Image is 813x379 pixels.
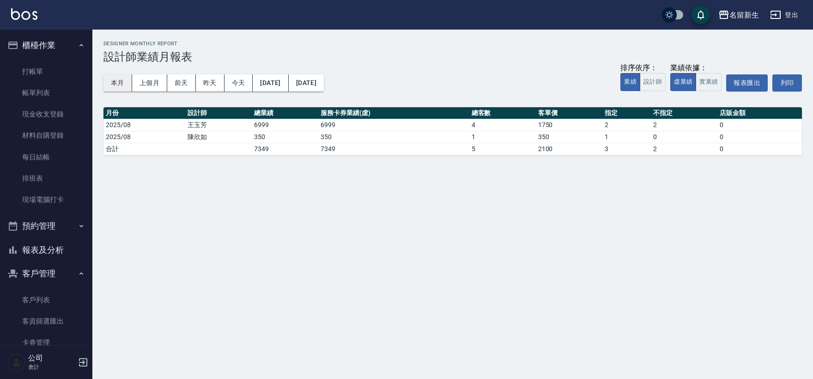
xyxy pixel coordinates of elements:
[726,74,768,92] button: 報表匯出
[103,131,185,143] td: 2025/08
[7,353,26,372] img: Person
[4,168,89,189] a: 排班表
[670,63,722,73] div: 業績依據：
[670,73,696,91] button: 虛業績
[717,119,802,131] td: 0
[651,119,717,131] td: 2
[185,119,252,131] td: 王玉芳
[4,104,89,125] a: 現金收支登錄
[651,131,717,143] td: 0
[4,33,89,57] button: 櫃檯作業
[469,143,536,155] td: 5
[103,107,802,155] table: a dense table
[253,74,288,92] button: [DATE]
[536,119,602,131] td: 1750
[4,214,89,238] button: 預約管理
[4,238,89,262] button: 報表及分析
[651,143,717,155] td: 2
[692,6,710,24] button: save
[4,311,89,332] a: 客資篩選匯出
[536,107,602,119] th: 客單價
[602,143,651,155] td: 3
[103,74,132,92] button: 本月
[602,119,651,131] td: 2
[4,82,89,104] a: 帳單列表
[469,131,536,143] td: 1
[252,119,318,131] td: 6999
[469,119,536,131] td: 4
[4,262,89,286] button: 客戶管理
[651,107,717,119] th: 不指定
[318,131,469,143] td: 350
[4,332,89,353] a: 卡券管理
[252,131,318,143] td: 350
[185,131,252,143] td: 陳欣如
[4,289,89,311] a: 客戶列表
[766,6,802,24] button: 登出
[4,189,89,210] a: 現場電腦打卡
[252,143,318,155] td: 7349
[536,131,602,143] td: 350
[640,73,666,91] button: 設計師
[696,73,722,91] button: 實業績
[103,119,185,131] td: 2025/08
[717,107,802,119] th: 店販金額
[4,61,89,82] a: 打帳單
[620,73,640,91] button: 業績
[717,143,802,155] td: 0
[185,107,252,119] th: 設計師
[772,74,802,92] button: 列印
[224,74,253,92] button: 今天
[103,107,185,119] th: 月份
[28,354,75,363] h5: 公司
[103,41,802,47] h2: Designer Monthly Report
[28,363,75,371] p: 會計
[715,6,763,24] button: 名留新生
[132,74,167,92] button: 上個月
[469,107,536,119] th: 總客數
[318,107,469,119] th: 服務卡券業績(虛)
[318,143,469,155] td: 7349
[536,143,602,155] td: 2100
[103,143,185,155] td: 合計
[289,74,324,92] button: [DATE]
[167,74,196,92] button: 前天
[103,50,802,63] h3: 設計師業績月報表
[717,131,802,143] td: 0
[620,63,666,73] div: 排序依序：
[11,8,37,20] img: Logo
[602,131,651,143] td: 1
[252,107,318,119] th: 總業績
[318,119,469,131] td: 6999
[729,9,759,21] div: 名留新生
[602,107,651,119] th: 指定
[4,125,89,146] a: 材料自購登錄
[4,147,89,168] a: 每日結帳
[196,74,224,92] button: 昨天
